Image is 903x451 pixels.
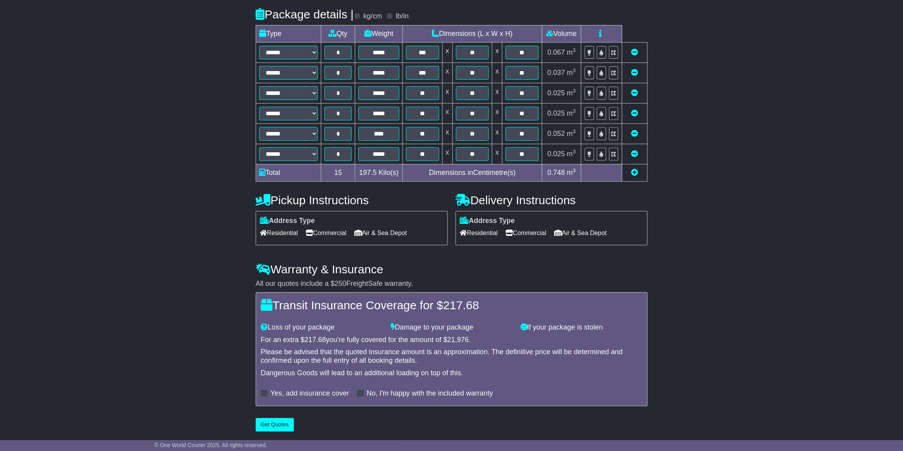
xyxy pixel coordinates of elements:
[572,128,576,134] sup: 3
[547,130,565,137] span: 0.052
[334,280,346,287] span: 250
[261,369,642,378] div: Dangerous Goods will lead to an additional loading on top of this.
[547,169,565,176] span: 0.748
[442,103,452,123] td: x
[567,109,576,117] span: m
[492,42,502,62] td: x
[354,227,407,239] span: Air & Sea Depot
[443,299,479,312] span: 217.68
[270,389,349,398] label: Yes, add insurance cover
[260,217,315,225] label: Address Type
[261,336,642,344] div: For an extra $ you're fully covered for the amount of $ .
[257,323,387,332] div: Loss of your package
[387,323,517,332] div: Damage to your package
[256,263,647,276] h4: Warranty & Insurance
[505,227,546,239] span: Commercial
[631,109,638,117] a: Remove this item
[542,25,581,42] td: Volume
[631,150,638,158] a: Remove this item
[492,103,502,123] td: x
[492,83,502,103] td: x
[355,164,403,181] td: Kilo(s)
[492,123,502,144] td: x
[321,164,355,181] td: 15
[567,150,576,158] span: m
[567,48,576,56] span: m
[631,69,638,77] a: Remove this item
[256,164,321,181] td: Total
[572,68,576,73] sup: 3
[403,25,542,42] td: Dimensions (L x W x H)
[306,227,346,239] span: Commercial
[547,150,565,158] span: 0.025
[256,25,321,42] td: Type
[261,348,642,365] div: Please be advised that the quoted insurance amount is an approximation. The definitive price will...
[260,227,298,239] span: Residential
[547,48,565,56] span: 0.067
[631,130,638,137] a: Remove this item
[631,89,638,97] a: Remove this item
[572,108,576,114] sup: 3
[547,109,565,117] span: 0.025
[516,323,646,332] div: If your package is stolen
[492,144,502,164] td: x
[363,12,382,21] label: kg/cm
[460,217,515,225] label: Address Type
[366,389,493,398] label: No, I'm happy with the included warranty
[256,418,294,431] button: Get Quotes
[547,89,565,97] span: 0.025
[567,169,576,176] span: m
[442,62,452,83] td: x
[554,227,607,239] span: Air & Sea Depot
[321,25,355,42] td: Qty
[567,89,576,97] span: m
[442,123,452,144] td: x
[359,169,377,176] span: 197.5
[442,144,452,164] td: x
[572,168,576,173] sup: 3
[442,83,452,103] td: x
[631,48,638,56] a: Remove this item
[403,164,542,181] td: Dimensions in Centimetre(s)
[572,47,576,53] sup: 3
[455,194,647,207] h4: Delivery Instructions
[492,62,502,83] td: x
[355,25,403,42] td: Weight
[572,149,576,155] sup: 3
[256,280,647,288] div: All our quotes include a $ FreightSafe warranty.
[256,194,448,207] h4: Pickup Instructions
[460,227,498,239] span: Residential
[447,336,469,344] span: 21,976
[442,42,452,62] td: x
[396,12,409,21] label: lb/in
[567,69,576,77] span: m
[631,169,638,176] a: Add new item
[256,8,354,21] h4: Package details |
[304,336,326,344] span: 217.68
[567,130,576,137] span: m
[547,69,565,77] span: 0.037
[261,299,642,312] h4: Transit Insurance Coverage for $
[155,442,267,448] span: © One World Courier 2025. All rights reserved.
[572,88,576,94] sup: 3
